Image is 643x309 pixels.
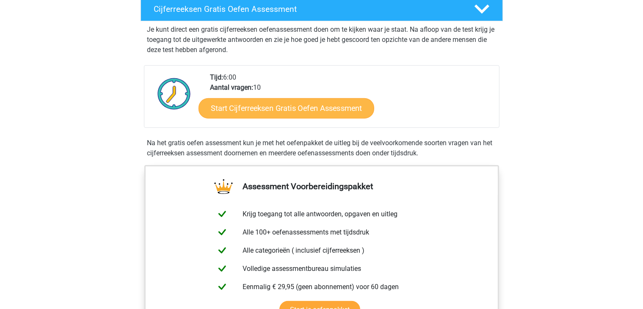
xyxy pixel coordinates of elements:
[147,25,496,55] p: Je kunt direct een gratis cijferreeksen oefenassessment doen om te kijken waar je staat. Na afloo...
[204,72,499,127] div: 6:00 10
[154,4,461,14] h4: Cijferreeksen Gratis Oefen Assessment
[210,73,223,81] b: Tijd:
[210,83,253,91] b: Aantal vragen:
[144,138,499,158] div: Na het gratis oefen assessment kun je met het oefenpakket de uitleg bij de veelvoorkomende soorte...
[153,72,196,115] img: Klok
[199,98,374,118] a: Start Cijferreeksen Gratis Oefen Assessment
